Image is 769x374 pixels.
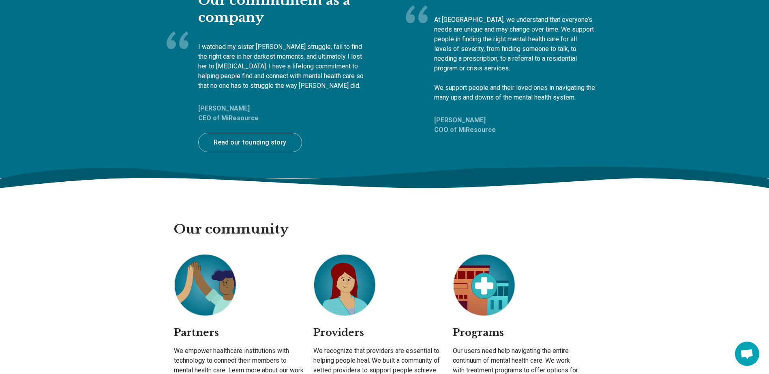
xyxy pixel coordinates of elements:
p: At [GEOGRAPHIC_DATA], we understand that everyone’s needs are unique and may change over time. We... [434,15,603,73]
p: [PERSON_NAME] [198,104,276,113]
h2: Our community [174,221,595,238]
a: Read our founding story [198,133,302,152]
h2: Providers [313,326,443,346]
p: I watched my sister [PERSON_NAME] struggle, fail to find the right care in her darkest moments, a... [198,42,367,91]
p: COO of MiResource [434,125,603,135]
h2: Programs [453,326,583,346]
p: CEO of MiResource [198,113,276,123]
p: We support people and their loved ones in navigating the many ups and downs of the mental health ... [434,83,603,102]
div: Open chat [735,342,759,366]
h2: Partners [174,326,304,346]
p: [PERSON_NAME] [434,115,512,125]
